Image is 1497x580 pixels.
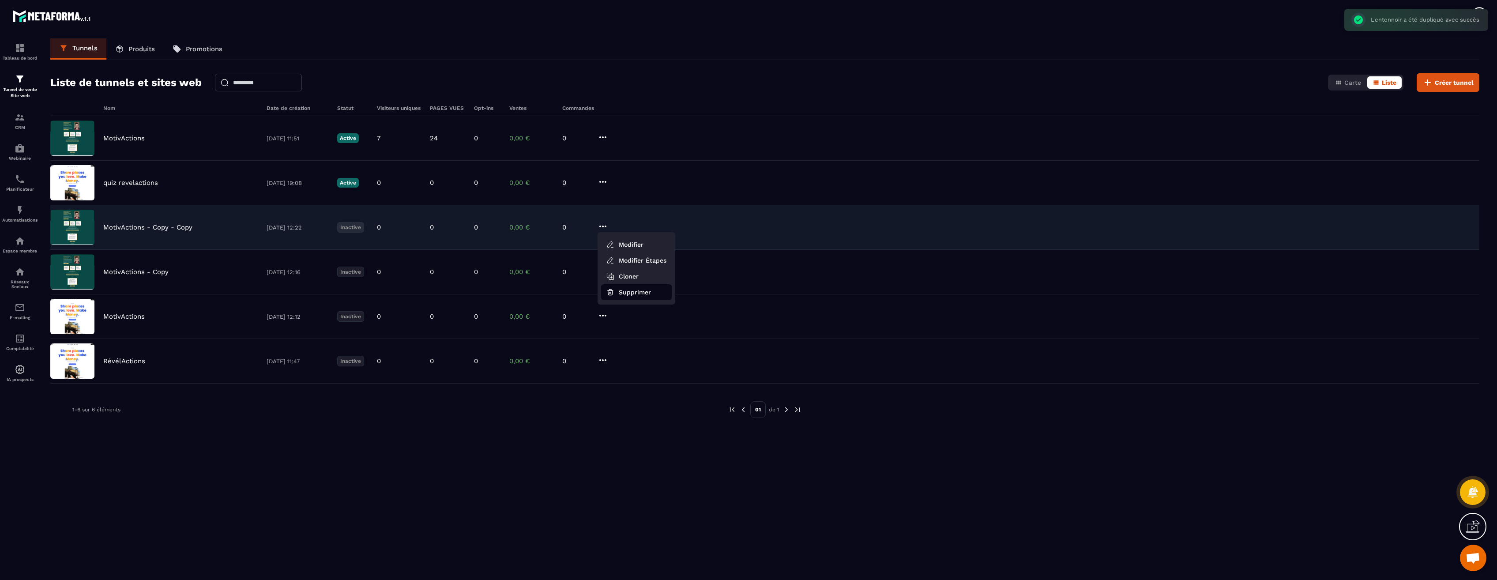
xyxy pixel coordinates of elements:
p: 0 [430,223,434,231]
p: Inactive [337,267,364,277]
img: image [50,210,94,245]
h6: Visiteurs uniques [377,105,421,111]
h6: Nom [103,105,258,111]
a: social-networksocial-networkRéseaux Sociaux [2,260,38,296]
a: accountantaccountantComptabilité [2,327,38,358]
p: 0 [562,268,589,276]
p: Tunnels [72,44,98,52]
button: Modifier [601,237,672,252]
h6: Opt-ins [474,105,500,111]
img: image [50,121,94,156]
img: automations [15,143,25,154]
img: automations [15,364,25,375]
p: 0,00 € [509,357,553,365]
p: MotivActions - Copy [103,268,169,276]
button: Cloner [601,268,644,284]
p: de 1 [769,406,779,413]
img: prev [728,406,736,414]
p: 7 [377,134,380,142]
p: CRM [2,125,38,130]
p: 0 [562,223,589,231]
p: 0 [474,223,478,231]
img: social-network [15,267,25,277]
p: [DATE] 12:16 [267,269,328,275]
span: Carte [1344,79,1361,86]
h6: Ventes [509,105,553,111]
a: Tunnels [50,38,106,60]
img: formation [15,74,25,84]
p: Webinaire [2,156,38,161]
button: Liste [1367,76,1402,89]
img: image [50,299,94,334]
button: Créer tunnel [1417,73,1479,92]
p: E-mailing [2,315,38,320]
p: 0 [377,357,381,365]
p: 0 [474,357,478,365]
img: scheduler [15,174,25,185]
p: Tunnel de vente Site web [2,87,38,99]
p: MotivActions [103,313,145,320]
img: logo [12,8,92,24]
p: 0,00 € [509,179,553,187]
p: 1-6 sur 6 éléments [72,407,120,413]
p: 0 [562,179,589,187]
span: Créer tunnel [1435,78,1474,87]
p: 0 [377,313,381,320]
a: formationformationTableau de bord [2,36,38,67]
img: image [50,254,94,290]
p: Planificateur [2,187,38,192]
p: Inactive [337,356,364,366]
p: 0 [377,268,381,276]
p: Espace membre [2,249,38,253]
img: next [794,406,801,414]
img: email [15,302,25,313]
p: 0,00 € [509,268,553,276]
p: Automatisations [2,218,38,222]
h6: Commandes [562,105,594,111]
a: automationsautomationsWebinaire [2,136,38,167]
img: image [50,165,94,200]
p: 0 [474,268,478,276]
p: Inactive [337,311,364,322]
p: IA prospects [2,377,38,382]
h6: Date de création [267,105,328,111]
p: 0,00 € [509,134,553,142]
p: 0 [430,268,434,276]
p: quiz revelactions [103,179,158,187]
button: Supprimer [601,284,672,300]
a: Modifier Étapes [601,252,672,268]
p: MotivActions [103,134,145,142]
p: [DATE] 11:47 [267,358,328,365]
p: RévélActions [103,357,145,365]
p: 0,00 € [509,313,553,320]
p: Promotions [186,45,222,53]
a: schedulerschedulerPlanificateur [2,167,38,198]
div: Ouvrir le chat [1460,545,1486,571]
p: Tableau de bord [2,56,38,60]
h2: Liste de tunnels et sites web [50,74,202,91]
p: 0 [377,223,381,231]
p: Active [337,178,359,188]
p: Active [337,133,359,143]
p: 0 [562,357,589,365]
img: prev [739,406,747,414]
p: MotivActions - Copy - Copy [103,223,192,231]
img: formation [15,112,25,123]
button: Carte [1330,76,1366,89]
p: 0 [562,134,589,142]
img: formation [15,43,25,53]
a: formationformationTunnel de vente Site web [2,67,38,105]
a: Produits [106,38,164,60]
img: accountant [15,333,25,344]
p: 0 [430,179,434,187]
p: 0 [474,134,478,142]
p: Inactive [337,222,364,233]
p: [DATE] 12:22 [267,224,328,231]
p: 0 [377,179,381,187]
a: automationsautomationsEspace membre [2,229,38,260]
a: automationsautomationsAutomatisations [2,198,38,229]
a: emailemailE-mailing [2,296,38,327]
img: image [50,343,94,379]
p: Réseaux Sociaux [2,279,38,289]
p: 0 [474,313,478,320]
